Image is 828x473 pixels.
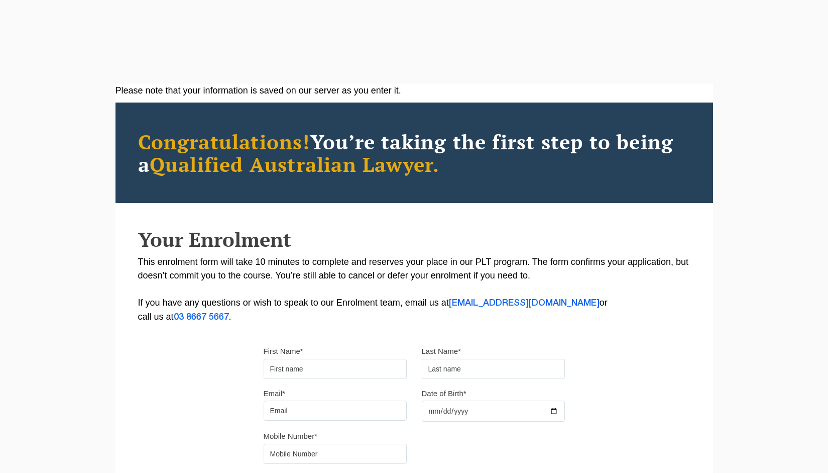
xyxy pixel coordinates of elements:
label: First Name* [264,346,303,356]
h2: You’re taking the first step to being a [138,130,690,175]
input: First name [264,359,407,379]
span: Qualified Australian Lawyer. [150,151,440,177]
div: Please note that your information is saved on our server as you enter it. [115,84,713,98]
span: Congratulations! [138,128,310,155]
label: Date of Birth* [422,389,466,399]
input: Last name [422,359,565,379]
label: Mobile Number* [264,431,318,441]
a: 03 8667 5667 [174,313,229,321]
input: Mobile Number [264,444,407,464]
label: Email* [264,389,285,399]
h2: Your Enrolment [138,228,690,250]
a: [EMAIL_ADDRESS][DOMAIN_NAME] [449,299,600,307]
input: Email [264,401,407,421]
p: This enrolment form will take 10 minutes to complete and reserves your place in our PLT program. ... [138,255,690,324]
label: Last Name* [422,346,461,356]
